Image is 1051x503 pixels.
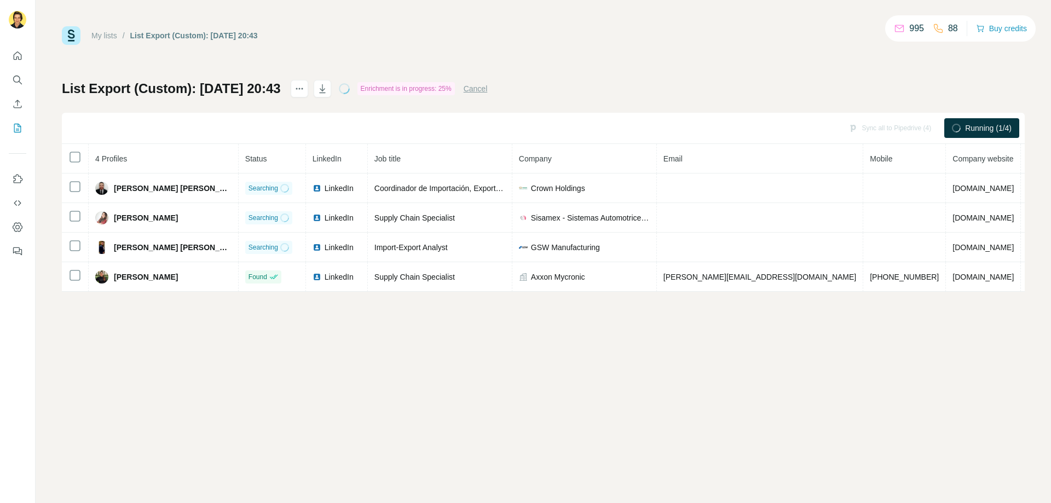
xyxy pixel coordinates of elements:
[91,31,117,40] a: My lists
[245,154,267,163] span: Status
[325,183,354,194] span: LinkedIn
[909,22,924,35] p: 995
[114,212,178,223] span: [PERSON_NAME]
[313,184,321,193] img: LinkedIn logo
[9,70,26,90] button: Search
[62,26,80,45] img: Surfe Logo
[291,80,308,97] button: actions
[965,123,1012,134] span: Running (1/4)
[531,271,585,282] span: Axxon Mycronic
[9,11,26,28] img: Avatar
[519,184,528,193] img: company-logo
[123,30,125,41] li: /
[249,242,278,252] span: Searching
[249,183,278,193] span: Searching
[249,272,267,282] span: Found
[976,21,1027,36] button: Buy credits
[952,184,1014,193] span: [DOMAIN_NAME]
[95,270,108,284] img: Avatar
[531,242,600,253] span: GSW Manufacturing
[114,183,232,194] span: [PERSON_NAME] [PERSON_NAME]
[325,212,354,223] span: LinkedIn
[952,154,1013,163] span: Company website
[313,243,321,252] img: LinkedIn logo
[374,213,455,222] span: Supply Chain Specialist
[9,169,26,189] button: Use Surfe on LinkedIn
[9,118,26,138] button: My lists
[952,273,1014,281] span: [DOMAIN_NAME]
[62,80,281,97] h1: List Export (Custom): [DATE] 20:43
[9,94,26,114] button: Enrich CSV
[95,154,127,163] span: 4 Profiles
[374,184,584,193] span: Coordinador de Importación, Exportación y Comercio Exterior
[531,183,585,194] span: Crown Holdings
[374,154,401,163] span: Job title
[313,273,321,281] img: LinkedIn logo
[9,46,26,66] button: Quick start
[464,83,488,94] button: Cancel
[519,154,552,163] span: Company
[357,82,455,95] div: Enrichment is in progress: 25%
[374,273,455,281] span: Supply Chain Specialist
[870,154,892,163] span: Mobile
[531,212,650,223] span: Sisamex - Sistemas Automotrices de Mexico S.A. de C.V.
[374,243,448,252] span: Import-Export Analyst
[663,273,856,281] span: [PERSON_NAME][EMAIL_ADDRESS][DOMAIN_NAME]
[114,271,178,282] span: [PERSON_NAME]
[325,242,354,253] span: LinkedIn
[9,217,26,237] button: Dashboard
[948,22,958,35] p: 88
[95,241,108,254] img: Avatar
[95,211,108,224] img: Avatar
[313,213,321,222] img: LinkedIn logo
[95,182,108,195] img: Avatar
[249,213,278,223] span: Searching
[9,241,26,261] button: Feedback
[952,213,1014,222] span: [DOMAIN_NAME]
[130,30,258,41] div: List Export (Custom): [DATE] 20:43
[114,242,232,253] span: [PERSON_NAME] [PERSON_NAME]
[870,273,939,281] span: [PHONE_NUMBER]
[519,243,528,252] img: company-logo
[952,243,1014,252] span: [DOMAIN_NAME]
[325,271,354,282] span: LinkedIn
[9,193,26,213] button: Use Surfe API
[663,154,683,163] span: Email
[313,154,342,163] span: LinkedIn
[519,213,528,222] img: company-logo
